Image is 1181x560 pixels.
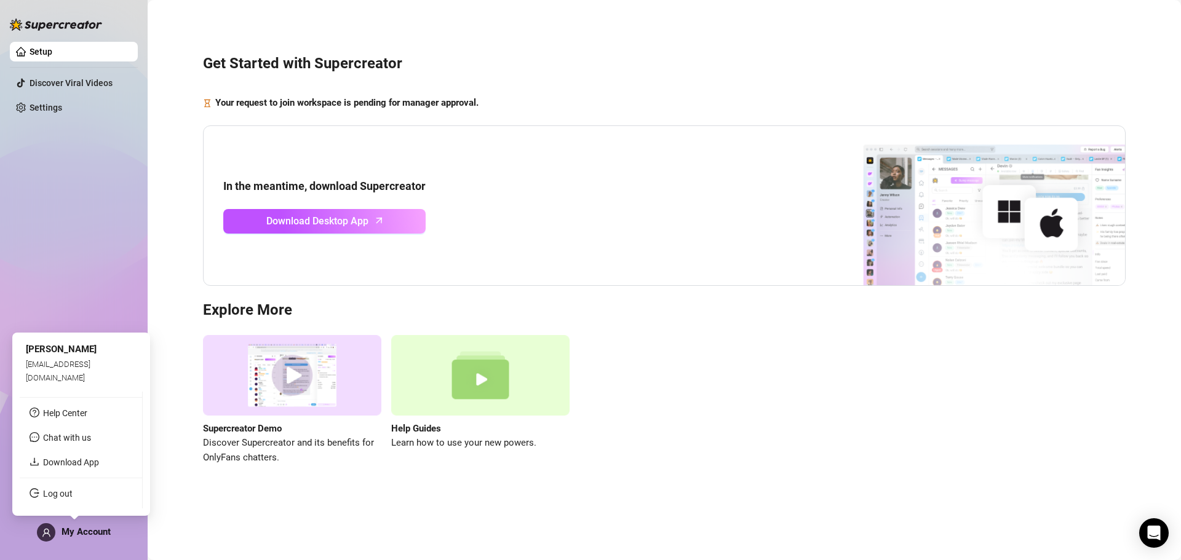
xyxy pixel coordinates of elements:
a: Supercreator DemoDiscover Supercreator and its benefits for OnlyFans chatters. [203,335,381,465]
a: Download App [43,457,99,467]
span: [EMAIL_ADDRESS][DOMAIN_NAME] [26,359,90,382]
li: Log out [20,484,142,503]
h3: Explore More [203,301,1126,320]
span: [PERSON_NAME] [26,344,97,355]
a: Download Desktop Apparrow-up [223,209,426,234]
strong: In the meantime, download Supercreator [223,179,426,192]
img: help guides [391,335,570,416]
a: Discover Viral Videos [30,78,113,88]
span: My Account [62,526,111,537]
span: Discover Supercreator and its benefits for OnlyFans chatters. [203,436,381,465]
strong: Help Guides [391,423,441,434]
a: Help GuidesLearn how to use your new powers. [391,335,570,465]
a: Log out [43,489,73,499]
strong: Supercreator Demo [203,423,282,434]
span: Download Desktop App [266,213,368,229]
a: Settings [30,103,62,112]
span: hourglass [203,96,212,111]
h3: Get Started with Supercreator [203,54,1126,74]
strong: Your request to join workspace is pending for manager approval. [215,97,479,108]
div: Open Intercom Messenger [1139,518,1169,548]
span: arrow-up [372,213,386,227]
img: supercreator demo [203,335,381,416]
span: message [30,432,39,442]
a: Help Center [43,408,87,418]
span: Learn how to use your new powers. [391,436,570,451]
a: Setup [30,47,52,57]
span: Chat with us [43,433,91,443]
img: download app [817,126,1125,286]
img: logo-BBDzfeDw.svg [10,18,102,31]
span: user [42,528,51,537]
